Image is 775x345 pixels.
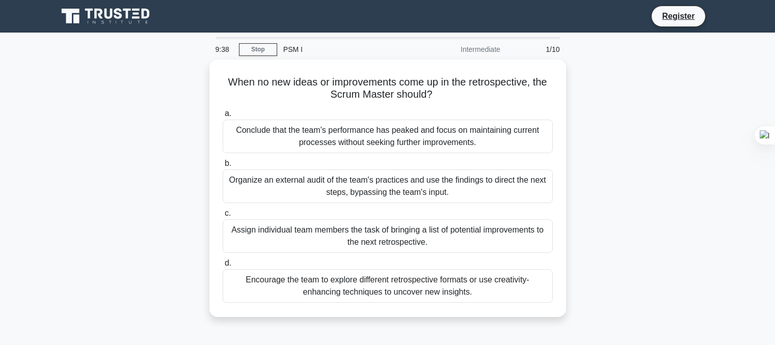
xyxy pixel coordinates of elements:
[223,219,553,253] div: Assign individual team members the task of bringing a list of potential improvements to the next ...
[223,269,553,303] div: Encourage the team to explore different retrospective formats or use creativity-enhancing techniq...
[417,39,506,60] div: Intermediate
[222,76,554,101] h5: When no new ideas or improvements come up in the retrospective, the Scrum Master should?
[225,159,231,167] span: b.
[239,43,277,56] a: Stop
[225,109,231,118] span: a.
[656,10,701,22] a: Register
[223,120,553,153] div: Conclude that the team’s performance has peaked and focus on maintaining current processes withou...
[225,258,231,267] span: d.
[225,209,231,217] span: c.
[209,39,239,60] div: 9:38
[277,39,417,60] div: PSM I
[223,169,553,203] div: Organize an external audit of the team's practices and use the findings to direct the next steps,...
[506,39,566,60] div: 1/10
